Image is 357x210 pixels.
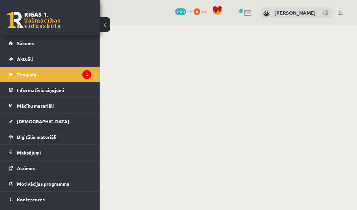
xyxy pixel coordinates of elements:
a: Informatīvie ziņojumi [9,82,91,98]
a: Aktuāli [9,51,91,66]
legend: Maksājumi [17,145,91,160]
span: Atzīmes [17,165,35,171]
span: 0 [194,8,200,15]
span: Motivācijas programma [17,181,69,187]
a: 0 xp [194,8,209,14]
a: Maksājumi [9,145,91,160]
span: Digitālie materiāli [17,134,56,140]
span: xp [201,8,206,14]
a: [DEMOGRAPHIC_DATA] [9,114,91,129]
a: Rīgas 1. Tālmācības vidusskola [7,12,60,28]
img: Evelīna Auziņa [263,10,270,17]
i: 2 [82,70,91,79]
span: Konferences [17,196,45,202]
a: Mācību materiāli [9,98,91,113]
span: Aktuāli [17,56,33,62]
span: mP [187,8,193,14]
span: Sākums [17,40,34,46]
span: Mācību materiāli [17,103,54,109]
a: Digitālie materiāli [9,129,91,145]
span: 2319 [175,8,186,15]
a: 2319 mP [175,8,193,14]
legend: Ziņojumi [17,67,91,82]
a: Sākums [9,36,91,51]
a: Ziņojumi2 [9,67,91,82]
legend: Informatīvie ziņojumi [17,82,91,98]
span: [DEMOGRAPHIC_DATA] [17,118,69,124]
a: [PERSON_NAME] [274,9,316,16]
a: Konferences [9,192,91,207]
a: Motivācijas programma [9,176,91,191]
a: Atzīmes [9,160,91,176]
